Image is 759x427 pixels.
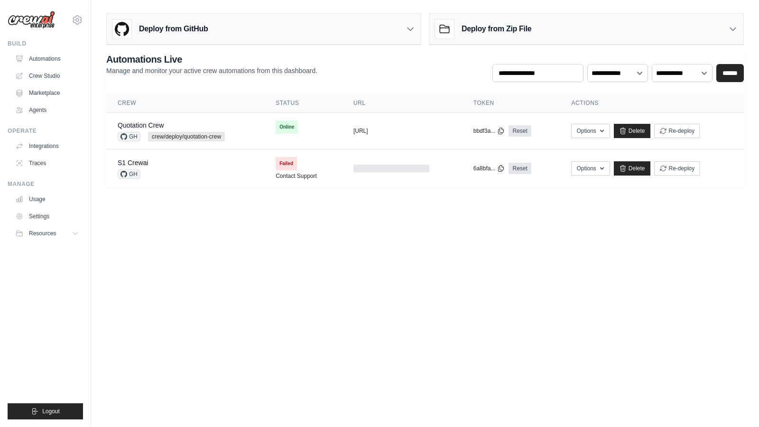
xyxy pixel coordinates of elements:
[342,93,462,113] th: URL
[11,68,83,84] a: Crew Studio
[118,159,148,167] a: S1 Crewai
[571,124,610,138] button: Options
[11,51,83,66] a: Automations
[8,40,83,47] div: Build
[614,124,650,138] a: Delete
[11,226,83,241] button: Resources
[276,172,317,180] a: Contact Support
[276,157,297,170] span: Failed
[106,53,317,66] h2: Automations Live
[509,163,531,174] a: Reset
[11,139,83,154] a: Integrations
[509,125,531,137] a: Reset
[473,165,505,172] button: 6a8bfa...
[8,180,83,188] div: Manage
[11,156,83,171] a: Traces
[139,23,208,35] h3: Deploy from GitHub
[11,85,83,101] a: Marketplace
[462,93,560,113] th: Token
[42,408,60,415] span: Logout
[571,161,610,176] button: Options
[11,209,83,224] a: Settings
[8,403,83,419] button: Logout
[118,132,140,141] span: GH
[8,127,83,135] div: Operate
[11,102,83,118] a: Agents
[654,161,700,176] button: Re-deploy
[106,93,264,113] th: Crew
[29,230,56,237] span: Resources
[560,93,744,113] th: Actions
[462,23,531,35] h3: Deploy from Zip File
[473,127,505,135] button: bbdf3a...
[614,161,650,176] a: Delete
[264,93,342,113] th: Status
[148,132,225,141] span: crew/deploy/quotation-crew
[118,121,164,129] a: Quotation Crew
[118,169,140,179] span: GH
[8,11,55,29] img: Logo
[11,192,83,207] a: Usage
[106,66,317,75] p: Manage and monitor your active crew automations from this dashboard.
[112,19,131,38] img: GitHub Logo
[276,121,298,134] span: Online
[654,124,700,138] button: Re-deploy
